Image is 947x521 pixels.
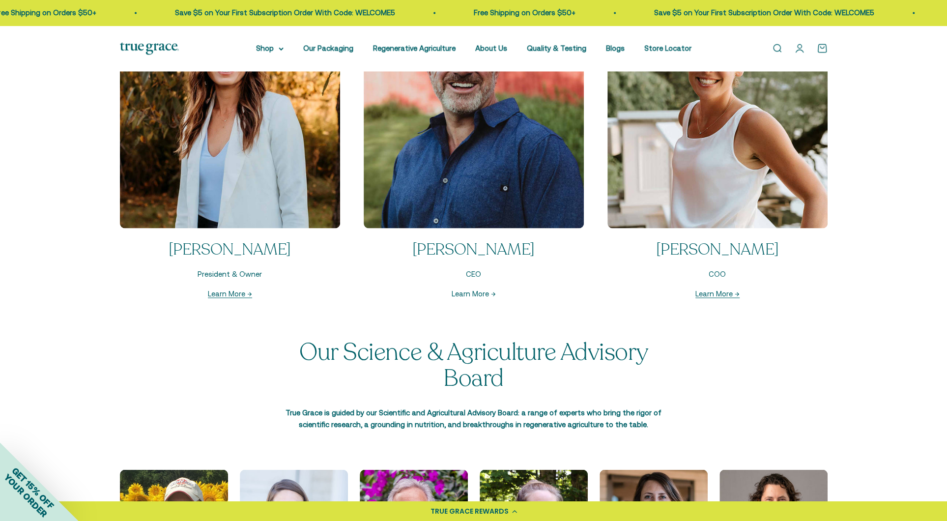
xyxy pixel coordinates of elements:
[469,8,571,17] a: Free Shipping on Orders $50+
[303,44,353,52] a: Our Packaging
[171,7,391,19] p: Save $5 on Your First Subscription Order With Code: WELCOME5
[606,44,625,52] a: Blogs
[452,289,496,298] a: Learn More →
[208,289,252,298] a: Learn More →
[364,240,584,260] p: [PERSON_NAME]
[373,44,456,52] a: Regenerative Agriculture
[695,289,740,298] a: Learn More →
[607,240,828,260] p: [PERSON_NAME]
[10,465,56,511] span: GET 15% OFF
[2,472,49,519] span: YOUR ORDER
[644,44,691,52] a: Store Locator
[475,44,507,52] a: About Us
[120,240,340,260] p: [PERSON_NAME]
[256,42,284,54] summary: Shop
[650,7,870,19] p: Save $5 on Your First Subscription Order With Code: WELCOME5
[527,44,586,52] a: Quality & Testing
[364,268,584,280] p: CEO
[120,268,340,280] p: President & Owner
[607,268,828,280] p: COO
[430,506,509,517] div: TRUE GRACE REWARDS
[282,339,665,391] p: Our Science & Agriculture Advisory Board
[282,406,665,430] p: True Grace is guided by our Scientific and Agricultural Advisory Board: a range of experts who br...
